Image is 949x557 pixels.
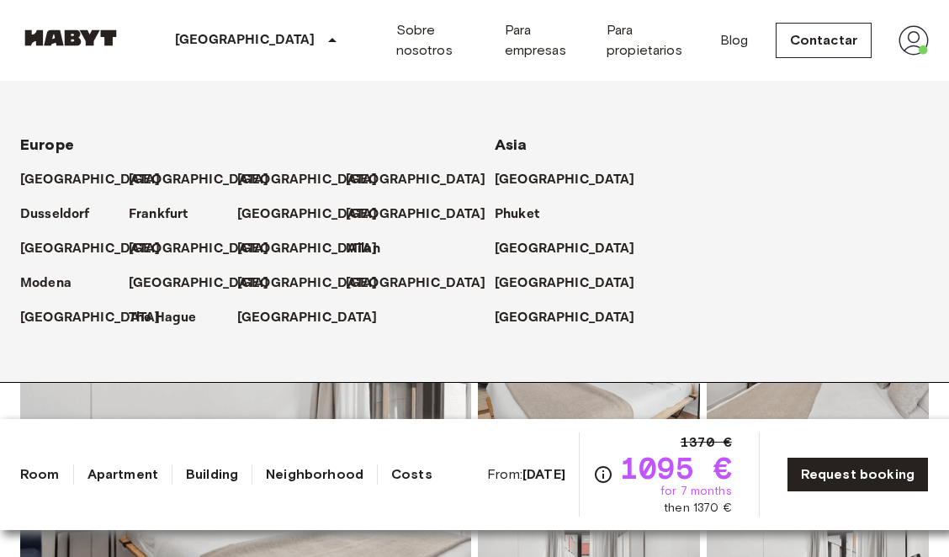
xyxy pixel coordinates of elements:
p: Frankfurt [129,204,188,225]
a: Room [20,464,60,485]
b: [DATE] [522,466,565,482]
img: avatar [899,25,929,56]
p: [GEOGRAPHIC_DATA] [346,273,486,294]
a: Para empresas [505,20,580,61]
p: Dusseldorf [20,204,90,225]
p: [GEOGRAPHIC_DATA] [495,273,635,294]
span: then 1370 € [664,500,732,517]
a: Blog [720,30,749,50]
a: Apartment [87,464,158,485]
a: Contactar [776,23,872,58]
a: Sobre nosotros [396,20,478,61]
a: [GEOGRAPHIC_DATA] [346,204,503,225]
a: [GEOGRAPHIC_DATA] [495,273,652,294]
span: for 7 months [660,483,732,500]
p: Milan [346,239,380,259]
a: Frankfurt [129,204,204,225]
a: [GEOGRAPHIC_DATA] [495,170,652,190]
a: [GEOGRAPHIC_DATA] [495,239,652,259]
p: [GEOGRAPHIC_DATA] [20,239,161,259]
p: [GEOGRAPHIC_DATA] [495,239,635,259]
p: [GEOGRAPHIC_DATA] [20,170,161,190]
p: [GEOGRAPHIC_DATA] [237,204,378,225]
p: The Hague [129,308,196,328]
a: [GEOGRAPHIC_DATA] [20,239,178,259]
span: Asia [495,135,528,154]
a: [GEOGRAPHIC_DATA] [129,170,286,190]
a: Request booking [787,457,929,492]
p: [GEOGRAPHIC_DATA] [346,204,486,225]
a: Phuket [495,204,556,225]
a: [GEOGRAPHIC_DATA] [346,273,503,294]
a: [GEOGRAPHIC_DATA] [129,239,286,259]
p: [GEOGRAPHIC_DATA] [346,170,486,190]
a: The Hague [129,308,213,328]
svg: Check cost overview for full price breakdown. Please note that discounts apply to new joiners onl... [593,464,613,485]
a: [GEOGRAPHIC_DATA] [20,170,178,190]
p: [GEOGRAPHIC_DATA] [129,273,269,294]
a: [GEOGRAPHIC_DATA] [346,170,503,190]
a: [GEOGRAPHIC_DATA] [237,204,395,225]
p: [GEOGRAPHIC_DATA] [237,273,378,294]
p: [GEOGRAPHIC_DATA] [495,170,635,190]
a: [GEOGRAPHIC_DATA] [495,308,652,328]
a: [GEOGRAPHIC_DATA] [20,308,178,328]
a: Costs [391,464,432,485]
p: Modena [20,273,72,294]
p: [GEOGRAPHIC_DATA] [20,308,161,328]
p: Phuket [495,204,539,225]
span: Europe [20,135,74,154]
a: Building [186,464,238,485]
p: [GEOGRAPHIC_DATA] [237,170,378,190]
p: [GEOGRAPHIC_DATA] [237,308,378,328]
a: [GEOGRAPHIC_DATA] [237,308,395,328]
a: [GEOGRAPHIC_DATA] [237,239,395,259]
span: 1370 € [681,432,732,453]
a: Modena [20,273,88,294]
img: Habyt [20,29,121,46]
p: [GEOGRAPHIC_DATA] [129,170,269,190]
p: [GEOGRAPHIC_DATA] [129,239,269,259]
p: [GEOGRAPHIC_DATA] [237,239,378,259]
a: Para propietarios [607,20,693,61]
a: Neighborhood [266,464,363,485]
a: [GEOGRAPHIC_DATA] [129,273,286,294]
a: Dusseldorf [20,204,107,225]
span: 1095 € [620,453,732,483]
a: [GEOGRAPHIC_DATA] [237,273,395,294]
a: Milan [346,239,397,259]
a: [GEOGRAPHIC_DATA] [237,170,395,190]
p: [GEOGRAPHIC_DATA] [175,30,315,50]
p: [GEOGRAPHIC_DATA] [495,308,635,328]
span: From: [487,465,565,484]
